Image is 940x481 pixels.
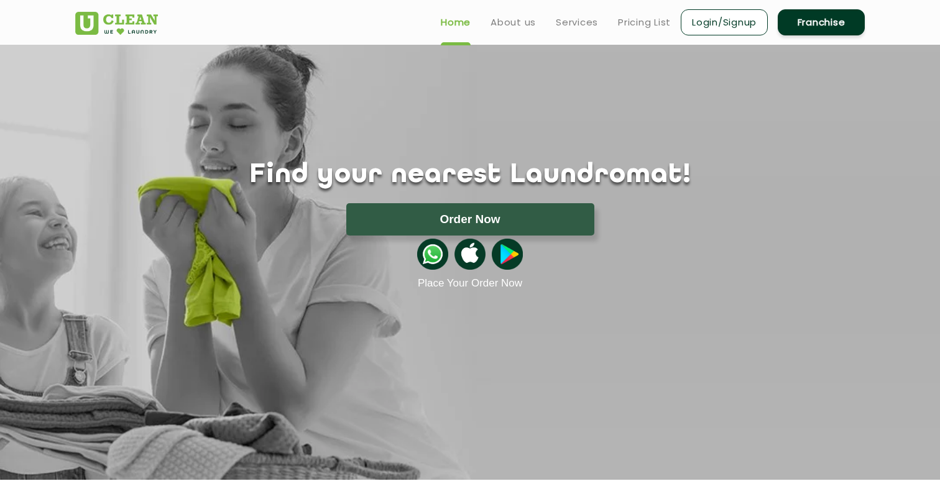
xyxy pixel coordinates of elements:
button: Order Now [346,203,594,236]
a: Services [556,15,598,30]
a: Franchise [778,9,865,35]
a: Place Your Order Now [418,277,522,290]
img: UClean Laundry and Dry Cleaning [75,12,158,35]
a: Home [441,15,471,30]
a: About us [491,15,536,30]
img: playstoreicon.png [492,239,523,270]
a: Login/Signup [681,9,768,35]
a: Pricing List [618,15,671,30]
img: whatsappicon.png [417,239,448,270]
img: apple-icon.png [454,239,486,270]
h1: Find your nearest Laundromat! [66,160,874,191]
